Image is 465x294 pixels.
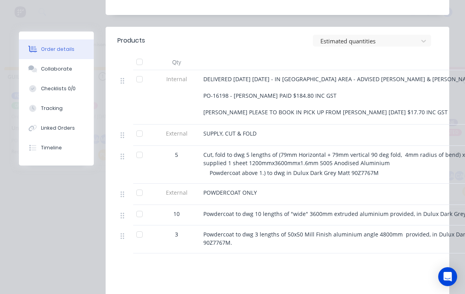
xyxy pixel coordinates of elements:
div: Linked Orders [41,125,75,132]
div: Open Intercom Messenger [438,267,457,286]
div: Collaborate [41,65,72,73]
button: Checklists 0/0 [19,79,94,99]
div: Qty [153,54,200,70]
span: Powdercoat above 1.) to dwg in Dulux Dark Grey Matt 90Z7767M [210,169,379,177]
span: 5 [175,151,178,159]
span: Internal [156,75,197,83]
button: Tracking [19,99,94,118]
span: POWDERCOAT ONLY [203,189,257,196]
div: Order details [41,46,74,53]
span: External [156,188,197,197]
div: Checklists 0/0 [41,85,76,92]
span: 10 [173,210,180,218]
div: Products [117,36,145,45]
button: Linked Orders [19,118,94,138]
span: External [156,129,197,138]
button: Timeline [19,138,94,158]
div: Timeline [41,144,62,151]
button: Collaborate [19,59,94,79]
button: Order details [19,39,94,59]
span: SUPPLY, CUT & FOLD [203,130,257,137]
div: Tracking [41,105,63,112]
span: 3 [175,230,178,238]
